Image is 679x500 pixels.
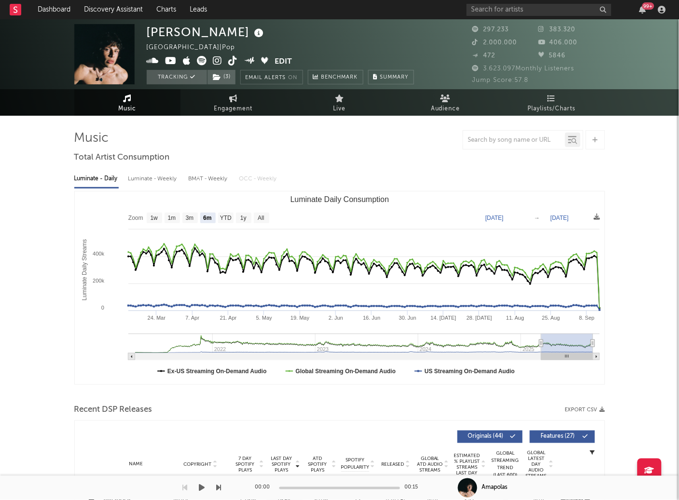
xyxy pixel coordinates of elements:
[417,456,443,473] span: Global ATD Audio Streams
[104,461,169,468] div: Name
[499,89,605,116] a: Playlists/Charts
[128,171,179,187] div: Luminate - Weekly
[167,215,176,222] text: 1m
[75,191,605,384] svg: Luminate Daily Consumption
[454,453,481,476] span: Estimated % Playlist Streams Last Day
[208,70,236,84] button: (3)
[185,315,199,321] text: 7. Apr
[220,315,236,321] text: 21. Apr
[472,53,496,59] span: 472
[183,462,211,468] span: Copyright
[382,462,404,468] span: Released
[525,450,548,479] span: Global Latest Day Audio Streams
[147,70,207,84] button: Tracking
[539,53,566,59] span: 5846
[147,315,166,321] text: 24. Mar
[214,103,253,115] span: Engagement
[256,315,272,321] text: 5. May
[363,315,380,321] text: 16. Jun
[425,368,515,375] text: US Streaming On-Demand Audio
[240,215,247,222] text: 1y
[240,70,303,84] button: Email AlertsOn
[207,70,236,84] span: ( 3 )
[93,251,104,257] text: 400k
[233,456,258,473] span: 7 Day Spotify Plays
[147,24,266,40] div: [PERSON_NAME]
[639,6,646,14] button: 99+
[74,171,119,187] div: Luminate - Daily
[189,171,230,187] div: BMAT - Weekly
[118,103,136,115] span: Music
[147,42,247,54] div: [GEOGRAPHIC_DATA] | Pop
[579,315,595,321] text: 8. Sep
[341,457,369,472] span: Spotify Popularity
[506,315,524,321] text: 11. Aug
[431,103,460,115] span: Audience
[269,456,294,473] span: Last Day Spotify Plays
[642,2,654,10] div: 99 +
[542,315,560,321] text: 25. Aug
[472,66,575,72] span: 3.623.097 Monthly Listeners
[380,75,409,80] span: Summary
[464,434,508,440] span: Originals ( 44 )
[565,407,605,413] button: Export CSV
[472,27,509,33] span: 297.233
[536,434,581,440] span: Features ( 27 )
[308,70,363,84] a: Benchmark
[93,278,104,284] text: 200k
[275,56,292,68] button: Edit
[430,315,456,321] text: 14. [DATE]
[539,27,576,33] span: 383.320
[530,431,595,443] button: Features(27)
[203,215,211,222] text: 6m
[291,315,310,321] text: 19. May
[472,40,517,46] span: 2.000.000
[101,305,104,311] text: 0
[368,70,414,84] button: Summary
[290,195,389,203] text: Luminate Daily Consumption
[539,40,578,46] span: 406.000
[255,482,275,494] div: 00:00
[74,89,180,116] a: Music
[463,136,565,144] input: Search by song name or URL
[321,72,358,83] span: Benchmark
[287,89,393,116] a: Live
[74,152,170,163] span: Total Artist Consumption
[534,215,540,221] text: →
[393,89,499,116] a: Audience
[551,215,569,221] text: [DATE]
[485,215,504,221] text: [DATE]
[167,368,267,375] text: Ex-US Streaming On-Demand Audio
[333,103,346,115] span: Live
[295,368,396,375] text: Global Streaming On-Demand Audio
[482,484,508,492] div: Amapolas
[457,431,523,443] button: Originals(44)
[329,315,343,321] text: 2. Jun
[180,89,287,116] a: Engagement
[128,215,143,222] text: Zoom
[405,482,424,494] div: 00:15
[74,404,152,416] span: Recent DSP Releases
[220,215,231,222] text: YTD
[491,450,520,479] div: Global Streaming Trend (Last 60D)
[466,315,492,321] text: 28. [DATE]
[185,215,194,222] text: 3m
[258,215,264,222] text: All
[399,315,416,321] text: 30. Jun
[528,103,576,115] span: Playlists/Charts
[472,77,529,83] span: Jump Score: 57.8
[305,456,331,473] span: ATD Spotify Plays
[150,215,158,222] text: 1w
[81,239,87,300] text: Luminate Daily Streams
[289,75,298,81] em: On
[467,4,611,16] input: Search for artists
